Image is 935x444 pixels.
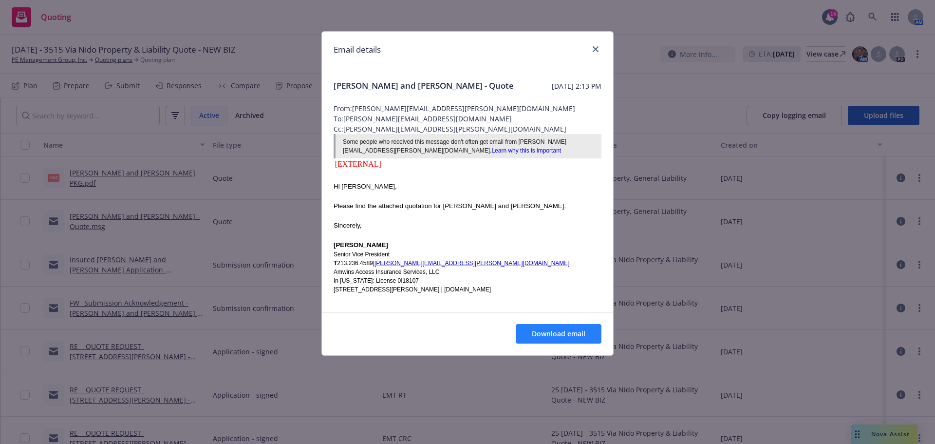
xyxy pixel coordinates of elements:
[334,183,397,190] span: Hi [PERSON_NAME],
[334,241,388,249] strong: [PERSON_NAME]
[337,260,373,267] span: 213.236.4589
[334,222,362,229] span: Sincerely,
[334,43,381,56] h1: Email details
[334,202,566,210] span: Please find the attached quotation for [PERSON_NAME] and [PERSON_NAME].
[552,81,601,91] span: [DATE] 2:13 PM
[590,43,601,55] a: close
[334,251,390,258] span: Senior Vice President
[516,324,601,344] button: Download email
[343,137,594,155] div: Some people who received this message don't often get email from [PERSON_NAME][EMAIL_ADDRESS][PER...
[532,329,585,338] span: Download email
[334,80,514,92] span: [PERSON_NAME] and [PERSON_NAME] - Quote
[334,260,337,267] strong: T
[334,286,491,293] span: [STREET_ADDRESS][PERSON_NAME] | [DOMAIN_NAME]
[334,103,601,114] span: From: [PERSON_NAME][EMAIL_ADDRESS][PERSON_NAME][DOMAIN_NAME]
[334,269,439,275] span: Amwins Access Insurance Services, LLC
[334,277,419,284] span: In [US_STATE]: License 0I18107
[334,124,601,134] span: Cc: [PERSON_NAME][EMAIL_ADDRESS][PERSON_NAME][DOMAIN_NAME]
[373,260,374,267] span: |
[491,147,561,154] a: Learn why this is important
[334,114,601,124] span: To: [PERSON_NAME][EMAIL_ADDRESS][DOMAIN_NAME]
[374,260,570,267] a: [PERSON_NAME][EMAIL_ADDRESS][PERSON_NAME][DOMAIN_NAME]
[334,158,601,170] div: [EXTERNAL]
